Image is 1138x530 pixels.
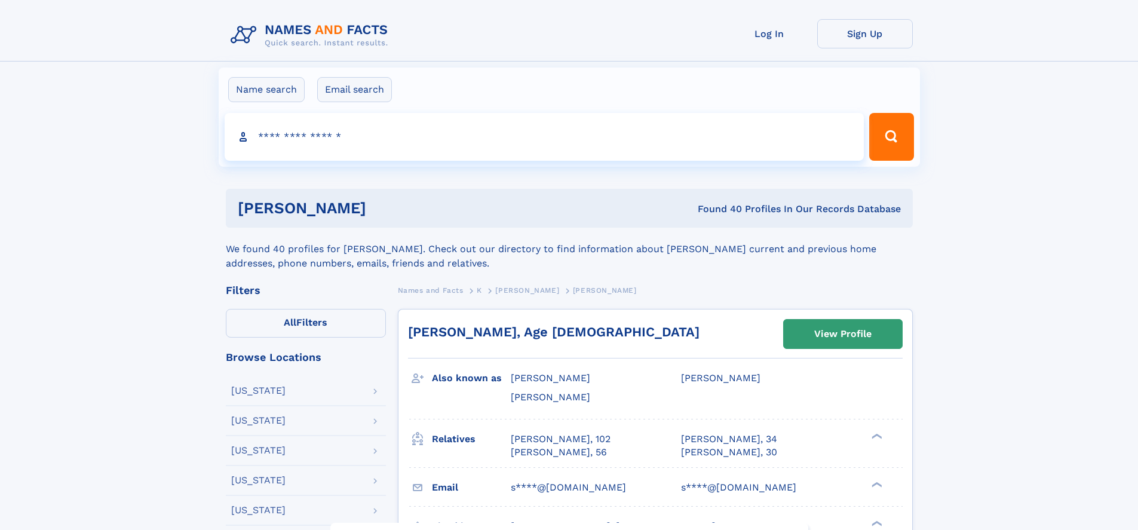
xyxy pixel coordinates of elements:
span: [PERSON_NAME] [681,372,760,384]
a: View Profile [784,320,902,348]
h3: Email [432,477,511,498]
h3: Also known as [432,368,511,388]
div: Filters [226,285,386,296]
a: [PERSON_NAME], 34 [681,433,777,446]
input: search input [225,113,864,161]
a: Names and Facts [398,283,464,298]
span: All [284,317,296,328]
a: [PERSON_NAME], 30 [681,446,777,459]
span: [PERSON_NAME] [495,286,559,295]
a: [PERSON_NAME], Age [DEMOGRAPHIC_DATA] [408,324,700,339]
label: Filters [226,309,386,338]
img: Logo Names and Facts [226,19,398,51]
div: [US_STATE] [231,416,286,425]
div: [US_STATE] [231,476,286,485]
a: Log In [722,19,817,48]
button: Search Button [869,113,913,161]
h1: [PERSON_NAME] [238,201,532,216]
a: Sign Up [817,19,913,48]
div: View Profile [814,320,872,348]
a: K [477,283,482,298]
div: [US_STATE] [231,506,286,515]
span: K [477,286,482,295]
div: ❯ [869,432,883,440]
div: Found 40 Profiles In Our Records Database [532,203,901,216]
div: Browse Locations [226,352,386,363]
div: [US_STATE] [231,446,286,455]
span: [PERSON_NAME] [511,372,590,384]
a: [PERSON_NAME], 56 [511,446,607,459]
span: [PERSON_NAME] [511,391,590,403]
div: [US_STATE] [231,386,286,396]
label: Email search [317,77,392,102]
div: ❯ [869,519,883,527]
div: We found 40 profiles for [PERSON_NAME]. Check out our directory to find information about [PERSON... [226,228,913,271]
label: Name search [228,77,305,102]
h3: Relatives [432,429,511,449]
div: ❯ [869,480,883,488]
a: [PERSON_NAME], 102 [511,433,611,446]
a: [PERSON_NAME] [495,283,559,298]
span: [PERSON_NAME] [573,286,637,295]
